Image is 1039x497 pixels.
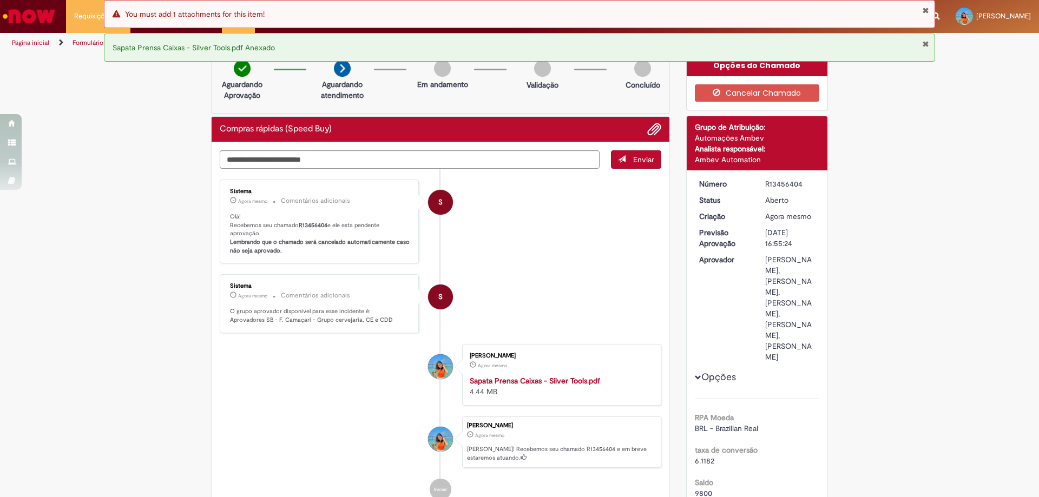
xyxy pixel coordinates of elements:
dt: Previsão Aprovação [691,227,758,249]
div: Sistema [230,188,410,195]
button: Cancelar Chamado [695,84,820,102]
b: Lembrando que o chamado será cancelado automaticamente caso não seja aprovado. [230,238,411,255]
span: Agora mesmo [238,293,267,299]
img: check-circle-green.png [234,60,251,77]
h2: Compras rápidas (Speed Buy) Histórico de tíquete [220,124,332,134]
time: 28/08/2025 09:55:24 [765,211,811,221]
div: System [428,284,453,309]
div: Emilli Caroline Santos Barroso [428,427,453,452]
span: 6.1182 [695,456,714,466]
span: BRL - Brazilian Real [695,423,758,433]
b: RPA Moeda [695,413,734,422]
button: Adicionar anexos [647,122,661,136]
button: Fechar Notificação [922,6,929,15]
div: Emilli Caroline Santos Barroso [428,354,453,379]
dt: Aprovador [691,254,758,265]
span: Agora mesmo [238,198,267,204]
li: Emilli Caroline Santos Barroso [220,416,661,468]
p: Concluído [626,79,660,90]
img: arrow-next.png [334,60,351,77]
div: Ambev Automation [695,154,820,165]
div: R13456404 [765,178,816,189]
button: Fechar Notificação [922,39,929,48]
span: Sapata Prensa Caixas - Silver Tools.pdf Anexado [113,43,275,52]
dt: Status [691,195,758,206]
dt: Criação [691,211,758,222]
span: Agora mesmo [475,432,504,439]
span: S [438,189,443,215]
div: Analista responsável: [695,143,820,154]
dt: Número [691,178,758,189]
b: taxa de conversão [695,445,758,455]
time: 28/08/2025 09:55:24 [475,432,504,439]
span: You must add 1 attachments for this item! [125,9,265,19]
span: [PERSON_NAME] [976,11,1031,21]
p: Em andamento [417,79,468,90]
span: Enviar [633,155,654,164]
div: [PERSON_NAME] [470,353,650,359]
a: Página inicial [12,38,49,47]
a: Formulário de Atendimento [73,38,153,47]
time: 28/08/2025 09:55:37 [238,198,267,204]
div: Sistema [230,283,410,289]
ul: Trilhas de página [8,33,685,53]
b: R13456404 [299,221,327,229]
time: 28/08/2025 09:55:18 [478,362,507,369]
p: Olá! Recebemos seu chamado e ele esta pendente aprovação. [230,213,410,255]
div: Grupo de Atribuição: [695,122,820,132]
div: System [428,190,453,215]
span: Agora mesmo [765,211,811,221]
b: Saldo [695,478,713,487]
img: img-circle-grey.png [534,60,551,77]
button: Enviar [611,150,661,169]
small: Comentários adicionais [281,196,350,206]
span: Requisições [74,11,112,22]
img: ServiceNow [1,5,57,27]
div: 4.44 MB [470,375,650,397]
span: S [438,284,443,310]
time: 28/08/2025 09:55:34 [238,293,267,299]
div: [PERSON_NAME] [467,422,655,429]
div: Automações Ambev [695,132,820,143]
div: 28/08/2025 09:55:24 [765,211,816,222]
p: Aguardando Aprovação [216,79,268,101]
p: [PERSON_NAME]! Recebemos seu chamado R13456404 e em breve estaremos atuando. [467,445,655,462]
img: img-circle-grey.png [634,60,651,77]
p: Validação [527,79,558,90]
img: img-circle-grey.png [434,60,451,77]
div: [DATE] 16:55:24 [765,227,816,249]
span: Agora mesmo [478,362,507,369]
p: O grupo aprovador disponível para esse incidente é: Aprovadores SB - F. Camaçari - Grupo cervejar... [230,307,410,324]
small: Comentários adicionais [281,291,350,300]
div: [PERSON_NAME], [PERSON_NAME], [PERSON_NAME], [PERSON_NAME], [PERSON_NAME] [765,254,816,362]
a: Sapata Prensa Caixas - Silver Tools.pdf [470,376,600,386]
p: Aguardando atendimento [316,79,369,101]
div: Aberto [765,195,816,206]
textarea: Digite sua mensagem aqui... [220,150,600,169]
